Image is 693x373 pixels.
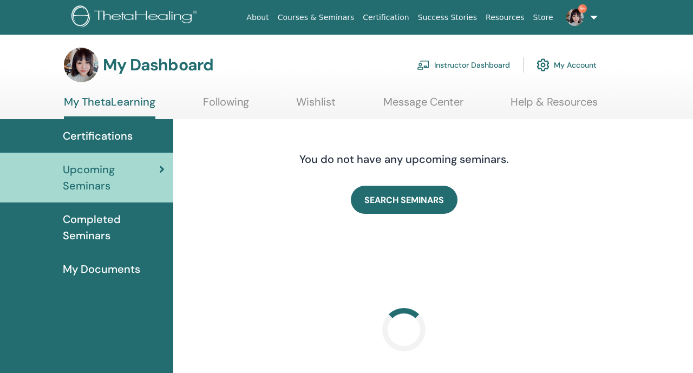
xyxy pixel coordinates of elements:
a: Wishlist [296,95,336,116]
a: Certification [358,8,413,28]
img: default.jpg [566,9,584,26]
a: Following [203,95,249,116]
a: Success Stories [414,8,481,28]
a: Help & Resources [511,95,598,116]
a: Message Center [383,95,463,116]
a: My ThetaLearning [64,95,155,119]
h4: You do not have any upcoming seminars. [233,153,574,166]
a: Resources [481,8,529,28]
img: chalkboard-teacher.svg [417,60,430,70]
a: My Account [537,53,597,77]
img: cog.svg [537,56,550,74]
img: default.jpg [64,48,99,82]
span: Certifications [63,128,133,144]
a: About [242,8,273,28]
a: Instructor Dashboard [417,53,510,77]
a: Store [529,8,558,28]
span: Upcoming Seminars [63,161,159,194]
span: SEARCH SEMINARS [364,194,444,206]
img: logo.png [71,5,201,30]
span: Completed Seminars [63,211,165,244]
a: Courses & Seminars [273,8,359,28]
a: SEARCH SEMINARS [351,186,457,214]
h3: My Dashboard [103,55,213,75]
span: 9+ [578,4,587,13]
span: My Documents [63,261,140,277]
